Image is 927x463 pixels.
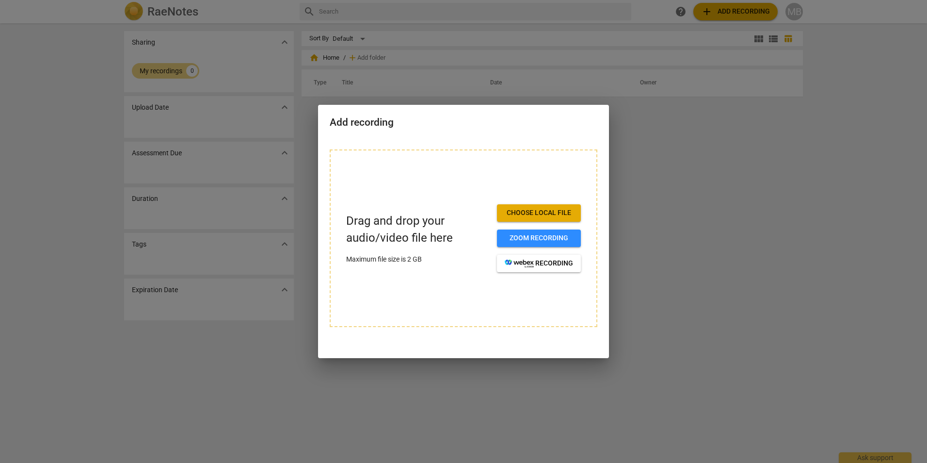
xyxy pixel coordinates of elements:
span: Zoom recording [505,233,573,243]
button: recording [497,255,581,272]
h2: Add recording [330,116,597,129]
button: Zoom recording [497,230,581,247]
button: Choose local file [497,204,581,222]
span: recording [505,259,573,268]
p: Maximum file size is 2 GB [346,254,489,265]
span: Choose local file [505,208,573,218]
p: Drag and drop your audio/video file here [346,213,489,247]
